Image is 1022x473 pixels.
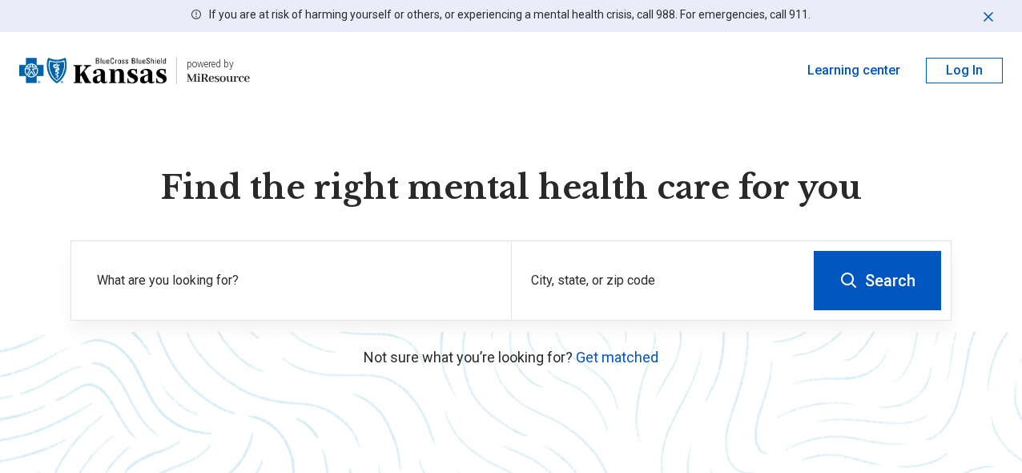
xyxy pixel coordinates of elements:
[70,167,952,208] h1: Find the right mental health care for you
[19,51,250,90] a: Blue Cross Blue Shield Kansaspowered by
[807,61,900,80] a: Learning center
[209,6,811,23] p: If you are at risk of harming yourself or others, or experiencing a mental health crisis, call 98...
[814,251,941,310] button: Search
[926,58,1003,83] button: Log In
[70,346,952,368] p: Not sure what you’re looking for?
[187,57,250,71] div: powered by
[980,6,996,26] button: Dismiss
[97,271,492,290] label: What are you looking for?
[576,349,658,366] a: Get matched
[19,51,167,90] img: Blue Cross Blue Shield Kansas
